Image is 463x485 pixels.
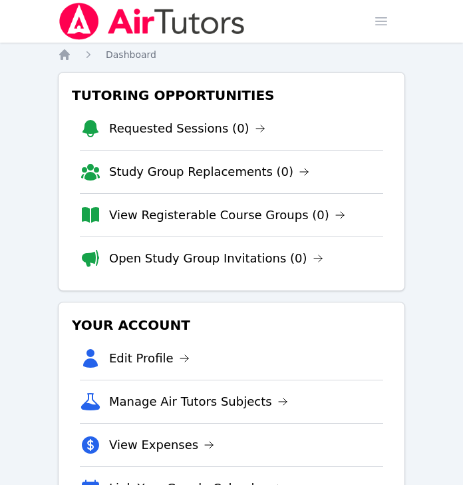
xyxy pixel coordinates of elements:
[109,249,323,268] a: Open Study Group Invitations (0)
[109,392,288,411] a: Manage Air Tutors Subjects
[106,49,156,60] span: Dashboard
[58,48,405,61] nav: Breadcrumb
[69,83,394,107] h3: Tutoring Opportunities
[109,206,345,225] a: View Registerable Course Groups (0)
[109,436,214,454] a: View Expenses
[109,119,265,138] a: Requested Sessions (0)
[69,313,394,337] h3: Your Account
[106,48,156,61] a: Dashboard
[109,163,309,181] a: Study Group Replacements (0)
[109,349,190,368] a: Edit Profile
[58,3,246,40] img: Air Tutors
